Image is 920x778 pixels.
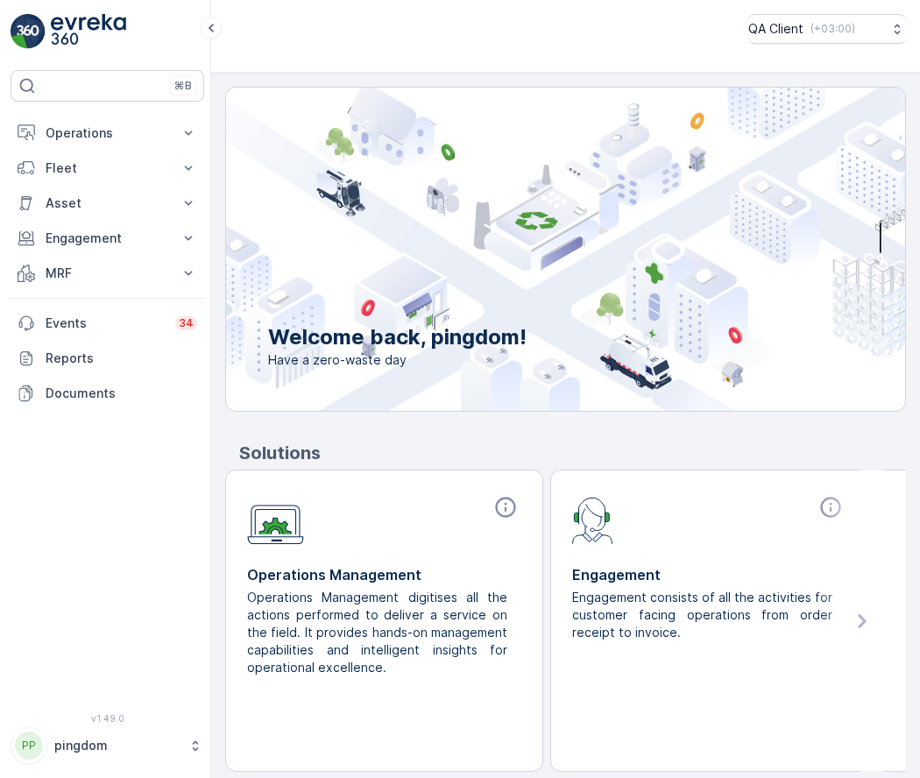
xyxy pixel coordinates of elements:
[46,350,197,367] p: Reports
[572,495,613,544] img: module-icon
[11,376,204,411] a: Documents
[15,732,43,760] div: PP
[11,116,204,151] button: Operations
[51,14,126,49] img: logo_light-DOdMpM7g.png
[46,159,169,177] p: Fleet
[46,385,197,402] p: Documents
[810,22,855,36] p: ( +03:00 )
[748,20,803,38] p: QA Client
[54,737,180,754] p: pingdom
[11,151,204,186] button: Fleet
[11,186,204,221] button: Asset
[11,306,204,341] a: Events34
[46,194,169,212] p: Asset
[11,727,204,764] button: PPpingdom
[247,495,304,545] img: module-icon
[46,124,169,142] p: Operations
[11,14,46,49] img: logo
[147,88,905,411] img: city illustration
[46,315,165,332] p: Events
[268,351,527,369] span: Have a zero-waste day
[572,589,832,641] p: Engagement consists of all the activities for customer facing operations from order receipt to in...
[239,440,906,466] p: Solutions
[11,221,204,256] button: Engagement
[179,316,194,330] p: 34
[748,14,906,44] button: QA Client(+03:00)
[247,564,521,585] p: Operations Management
[11,713,204,724] span: v 1.49.0
[46,230,169,247] p: Engagement
[247,589,507,676] p: Operations Management digitises all the actions performed to deliver a service on the field. It p...
[11,341,204,376] a: Reports
[174,79,192,93] p: ⌘B
[11,256,204,291] button: MRF
[46,265,169,282] p: MRF
[572,564,846,585] p: Engagement
[268,323,527,351] p: Welcome back, pingdom!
